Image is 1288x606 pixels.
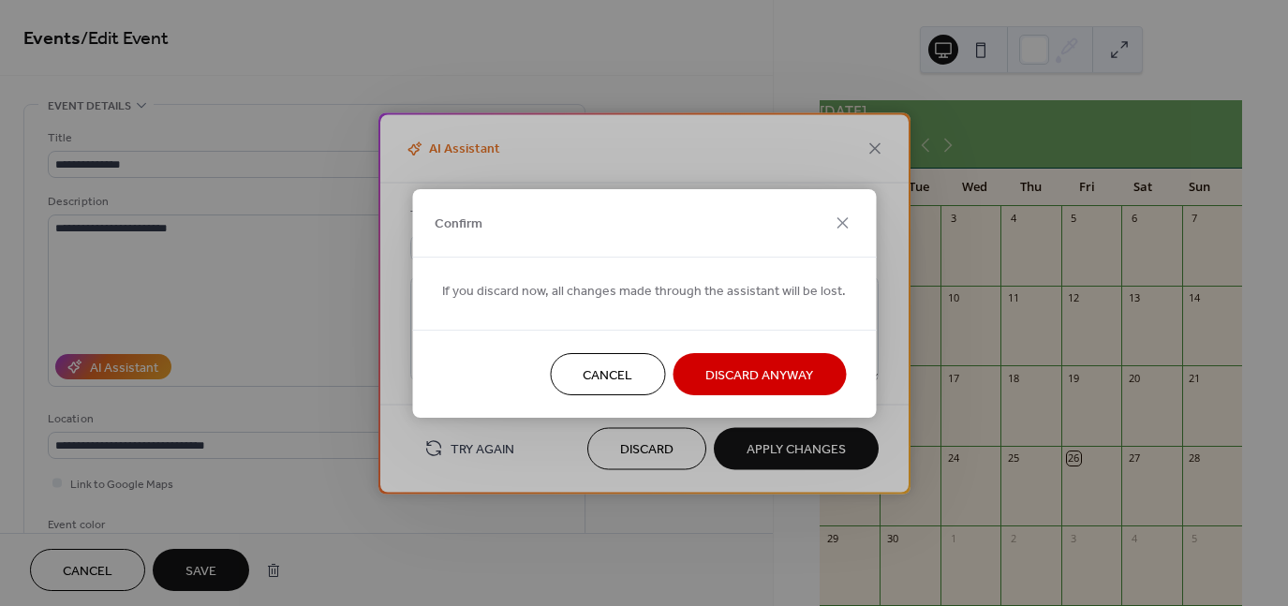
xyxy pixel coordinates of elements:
[673,353,846,395] button: Discard Anyway
[583,365,632,385] span: Cancel
[705,365,813,385] span: Discard Anyway
[442,281,846,301] span: If you discard now, all changes made through the assistant will be lost.
[550,353,665,395] button: Cancel
[435,214,482,234] span: Confirm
